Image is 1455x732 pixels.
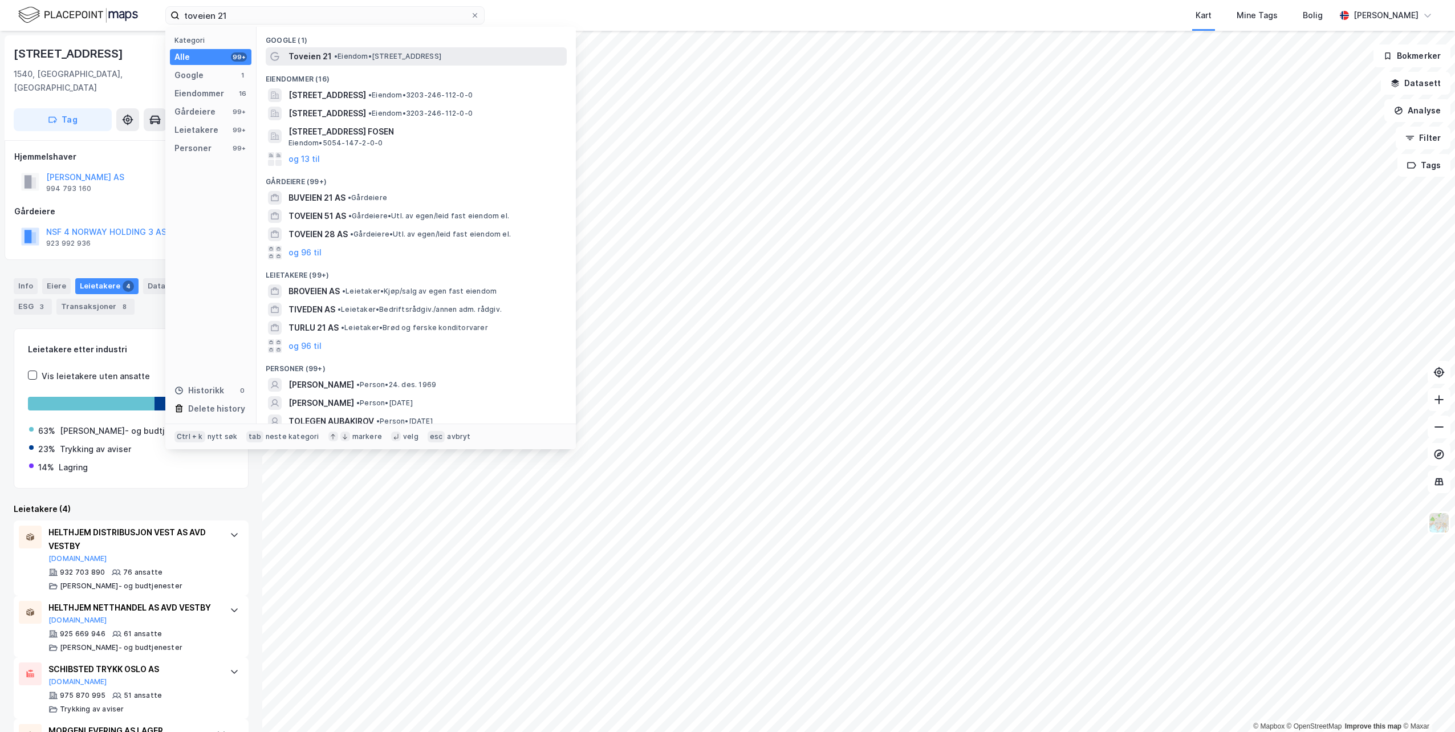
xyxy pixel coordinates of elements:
[48,616,107,625] button: [DOMAIN_NAME]
[348,193,351,202] span: •
[288,339,322,353] button: og 96 til
[60,581,182,591] div: [PERSON_NAME]- og budtjenester
[350,230,511,239] span: Gårdeiere • Utl. av egen/leid fast eiendom el.
[1398,677,1455,732] iframe: Chat Widget
[403,432,418,441] div: velg
[231,52,247,62] div: 99+
[14,44,125,63] div: [STREET_ADDRESS]
[48,526,218,553] div: HELTHJEM DISTRIBUSJON VEST AS AVD VESTBY
[1384,99,1450,122] button: Analyse
[14,108,112,131] button: Tag
[348,212,509,221] span: Gårdeiere • Utl. av egen/leid fast eiendom el.
[288,414,374,428] span: TOLEGEN AUBAKIROV
[188,402,245,416] div: Delete history
[356,398,360,407] span: •
[352,432,382,441] div: markere
[48,554,107,563] button: [DOMAIN_NAME]
[14,67,204,95] div: 1540, [GEOGRAPHIC_DATA], [GEOGRAPHIC_DATA]
[348,212,352,220] span: •
[174,123,218,137] div: Leietakere
[1381,72,1450,95] button: Datasett
[14,502,249,516] div: Leietakere (4)
[1373,44,1450,67] button: Bokmerker
[14,150,248,164] div: Hjemmelshaver
[180,7,470,24] input: Søk på adresse, matrikkel, gårdeiere, leietakere eller personer
[75,278,139,294] div: Leietakere
[288,191,346,205] span: BUVEIEN 21 AS
[288,107,366,120] span: [STREET_ADDRESS]
[356,398,413,408] span: Person • [DATE]
[124,691,162,700] div: 51 ansatte
[231,107,247,116] div: 99+
[174,36,251,44] div: Kategori
[48,601,218,615] div: HELTHJEM NETTHANDEL AS AVD VESTBY
[14,205,248,218] div: Gårdeiere
[60,629,105,639] div: 925 669 946
[42,369,150,383] div: Vis leietakere uten ansatte
[174,105,216,119] div: Gårdeiere
[48,677,107,686] button: [DOMAIN_NAME]
[257,262,576,282] div: Leietakere (99+)
[246,431,263,442] div: tab
[46,184,91,193] div: 994 793 160
[60,442,131,456] div: Trykking av aviser
[28,343,234,356] div: Leietakere etter industri
[174,141,212,155] div: Personer
[60,643,182,652] div: [PERSON_NAME]- og budtjenester
[18,5,138,25] img: logo.f888ab2527a4732fd821a326f86c7f29.svg
[1287,722,1342,730] a: OpenStreetMap
[368,91,473,100] span: Eiendom • 3203-246-112-0-0
[356,380,360,389] span: •
[288,50,332,63] span: Toveien 21
[348,193,387,202] span: Gårdeiere
[368,109,372,117] span: •
[123,568,162,577] div: 76 ansatte
[257,27,576,47] div: Google (1)
[38,442,55,456] div: 23%
[338,305,502,314] span: Leietaker • Bedriftsrådgiv./annen adm. rådgiv.
[231,125,247,135] div: 99+
[334,52,338,60] span: •
[257,168,576,189] div: Gårdeiere (99+)
[174,68,204,82] div: Google
[376,417,433,426] span: Person • [DATE]
[1398,677,1455,732] div: Kontrollprogram for chat
[174,431,205,442] div: Ctrl + k
[42,278,71,294] div: Eiere
[257,66,576,86] div: Eiendommer (16)
[1345,722,1401,730] a: Improve this map
[356,380,436,389] span: Person • 24. des. 1969
[174,384,224,397] div: Historikk
[447,432,470,441] div: avbryt
[288,227,348,241] span: TOVEIEN 28 AS
[376,417,380,425] span: •
[46,239,91,248] div: 923 992 936
[342,287,346,295] span: •
[14,299,52,315] div: ESG
[1237,9,1278,22] div: Mine Tags
[368,109,473,118] span: Eiendom • 3203-246-112-0-0
[60,568,105,577] div: 932 703 890
[174,50,190,64] div: Alle
[368,91,372,99] span: •
[288,396,354,410] span: [PERSON_NAME]
[288,246,322,259] button: og 96 til
[123,280,134,292] div: 4
[60,691,105,700] div: 975 870 995
[428,431,445,442] div: esc
[60,705,124,714] div: Trykking av aviser
[257,355,576,376] div: Personer (99+)
[48,662,218,676] div: SCHIBSTED TRYKK OSLO AS
[338,305,341,314] span: •
[288,303,335,316] span: TIVEDEN AS
[143,278,200,294] div: Datasett
[288,209,346,223] span: TOVEIEN 51 AS
[1354,9,1419,22] div: [PERSON_NAME]
[36,301,47,312] div: 3
[238,71,247,80] div: 1
[124,629,162,639] div: 61 ansatte
[1253,722,1285,730] a: Mapbox
[119,301,130,312] div: 8
[288,378,354,392] span: [PERSON_NAME]
[238,386,247,395] div: 0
